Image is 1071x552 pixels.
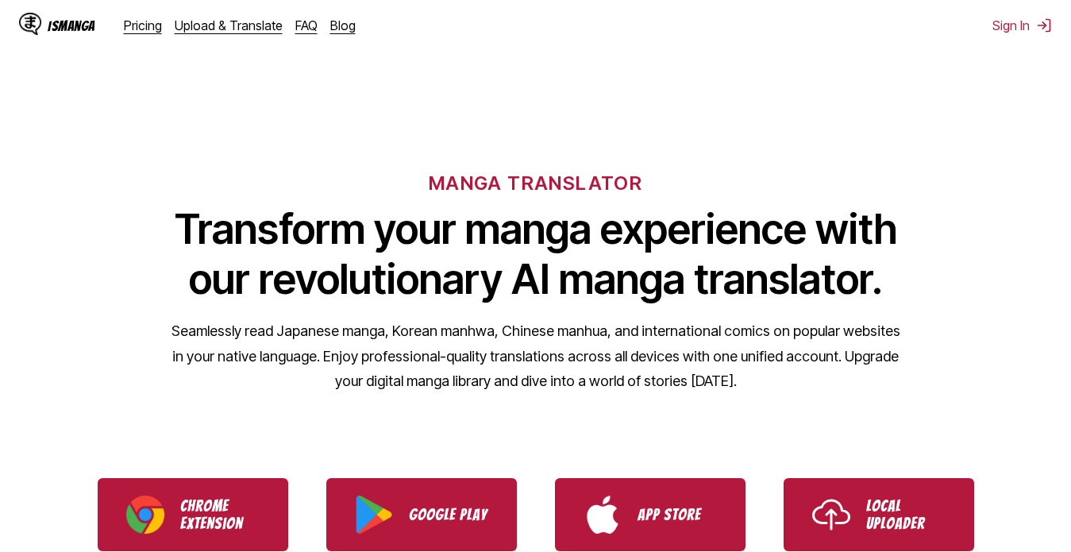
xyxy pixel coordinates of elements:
img: Google Play logo [355,496,393,534]
a: Blog [330,17,356,33]
a: Upload & Translate [175,17,283,33]
a: FAQ [295,17,318,33]
button: Sign In [992,17,1052,33]
p: Seamlessly read Japanese manga, Korean manhwa, Chinese manhua, and international comics on popula... [171,318,901,394]
a: Pricing [124,17,162,33]
p: Chrome Extension [180,497,260,532]
a: Download IsManga from Google Play [326,478,517,551]
img: IsManga Logo [19,13,41,35]
h1: Transform your manga experience with our revolutionary AI manga translator. [171,204,901,304]
img: Sign out [1036,17,1052,33]
p: App Store [638,506,717,523]
a: Download IsManga Chrome Extension [98,478,288,551]
a: IsManga LogoIsManga [19,13,124,38]
a: Use IsManga Local Uploader [784,478,974,551]
a: Download IsManga from App Store [555,478,745,551]
img: App Store logo [584,496,622,534]
p: Local Uploader [866,497,946,532]
div: IsManga [48,18,95,33]
h6: MANGA TRANSLATOR [429,172,642,195]
img: Chrome logo [126,496,164,534]
p: Google Play [409,506,488,523]
img: Upload icon [812,496,850,534]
